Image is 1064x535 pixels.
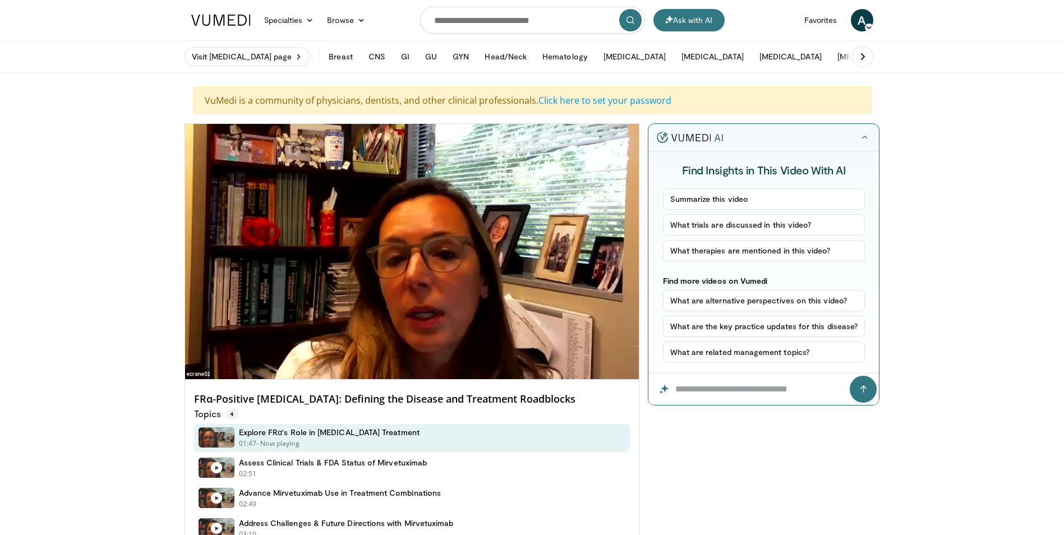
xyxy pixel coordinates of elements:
[536,45,595,68] button: Hematology
[185,124,639,380] video-js: Video Player
[478,45,533,68] button: Head/Neck
[648,373,879,405] input: Question for the AI
[851,9,873,31] a: A
[320,9,372,31] a: Browse
[362,45,392,68] button: CNS
[663,163,865,177] h4: Find Insights in This Video With AI
[239,488,441,498] h4: Advance Mirvetuximab Use in Treatment Combinations
[663,316,865,337] button: What are the key practice updates for this disease?
[185,47,311,66] a: Visit [MEDICAL_DATA] page
[663,240,865,261] button: What therapies are mentioned in this video?
[239,499,257,509] p: 02:49
[257,9,321,31] a: Specialties
[798,9,844,31] a: Favorites
[239,469,257,479] p: 02:51
[446,45,476,68] button: GYN
[394,45,416,68] button: GI
[191,15,251,26] img: VuMedi Logo
[225,408,238,419] span: 4
[239,427,420,437] h4: Explore FRα's Role in [MEDICAL_DATA] Treatment
[831,45,906,68] button: [MEDICAL_DATA]
[675,45,750,68] button: [MEDICAL_DATA]
[663,290,865,311] button: What are alternative perspectives on this video?
[663,342,865,363] button: What are related management topics?
[239,458,427,468] h4: Assess Clinical Trials & FDA Status of Mirvetuximab
[239,518,454,528] h4: Address Challenges & Future Directions with Mirvetuximab
[538,94,671,107] a: Click here to set your password
[597,45,673,68] button: [MEDICAL_DATA]
[663,188,865,210] button: Summarize this video
[653,9,725,31] button: Ask with AI
[418,45,444,68] button: GU
[657,132,723,143] img: vumedi-ai-logo.v2.svg
[663,214,865,236] button: What trials are discussed in this video?
[239,439,257,449] p: 01:47
[194,408,238,419] p: Topics
[663,276,865,285] p: Find more videos on Vumedi
[194,393,630,405] h4: FRα-Positive [MEDICAL_DATA]: Defining the Disease and Treatment Roadblocks
[193,86,872,114] div: VuMedi is a community of physicians, dentists, and other clinical professionals.
[753,45,828,68] button: [MEDICAL_DATA]
[420,7,644,34] input: Search topics, interventions
[256,439,300,449] p: - Now playing
[322,45,359,68] button: Breast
